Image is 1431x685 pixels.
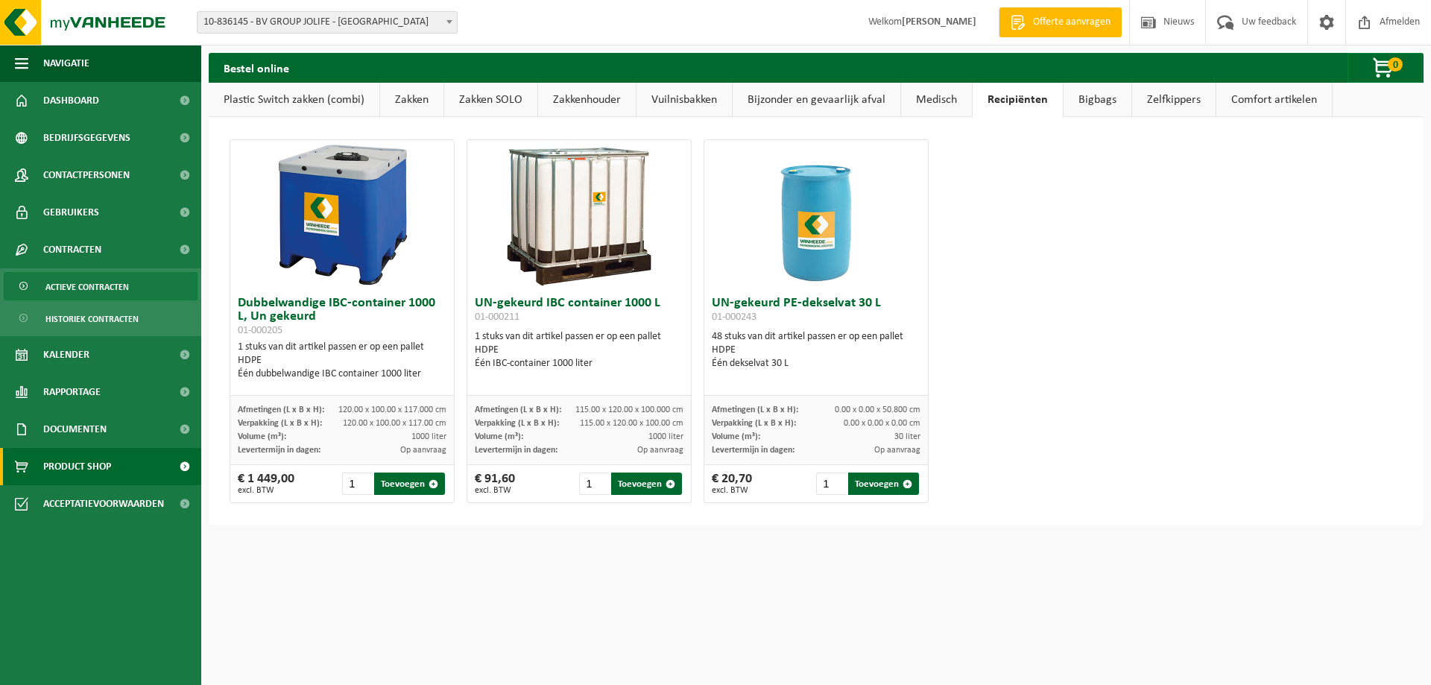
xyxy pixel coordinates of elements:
span: Volume (m³): [712,432,760,441]
a: Zakkenhouder [538,83,636,117]
strong: [PERSON_NAME] [902,16,976,28]
a: Zakken SOLO [444,83,537,117]
span: 0.00 x 0.00 x 50.800 cm [835,405,920,414]
span: Levertermijn in dagen: [238,446,320,455]
a: Zelfkippers [1132,83,1216,117]
span: 115.00 x 120.00 x 100.00 cm [580,419,683,428]
span: Historiek contracten [45,305,139,333]
span: 115.00 x 120.00 x 100.000 cm [575,405,683,414]
span: 30 liter [894,432,920,441]
button: 0 [1348,53,1422,83]
span: Verpakking (L x B x H): [238,419,322,428]
h3: UN-gekeurd IBC container 1000 L [475,297,683,326]
button: Toevoegen [611,473,682,495]
span: Afmetingen (L x B x H): [712,405,798,414]
span: Product Shop [43,448,111,485]
span: Kalender [43,336,89,373]
span: Verpakking (L x B x H): [475,419,559,428]
span: 1000 liter [411,432,446,441]
span: Levertermijn in dagen: [475,446,557,455]
span: Contracten [43,231,101,268]
h3: Dubbelwandige IBC-container 1000 L, Un gekeurd [238,297,446,337]
span: Bedrijfsgegevens [43,119,130,157]
span: 1000 liter [648,432,683,441]
button: Toevoegen [374,473,445,495]
span: 0 [1388,57,1403,72]
span: 0.00 x 0.00 x 0.00 cm [844,419,920,428]
div: Één dubbelwandige IBC container 1000 liter [238,367,446,381]
span: Actieve contracten [45,273,129,301]
span: Op aanvraag [637,446,683,455]
a: Bijzonder en gevaarlijk afval [733,83,900,117]
div: 1 stuks van dit artikel passen er op een pallet [238,341,446,381]
a: Plastic Switch zakken (combi) [209,83,379,117]
span: Volume (m³): [238,432,286,441]
span: Op aanvraag [400,446,446,455]
input: 1 [342,473,373,495]
a: Zakken [380,83,443,117]
span: Navigatie [43,45,89,82]
span: 01-000211 [475,312,519,323]
a: Historiek contracten [4,304,198,332]
input: 1 [816,473,847,495]
img: 01-000205 [268,140,417,289]
a: Vuilnisbakken [636,83,732,117]
div: 48 stuks van dit artikel passen er op een pallet [712,330,920,370]
span: Afmetingen (L x B x H): [238,405,324,414]
span: 120.00 x 100.00 x 117.000 cm [338,405,446,414]
div: € 20,70 [712,473,752,495]
span: Levertermijn in dagen: [712,446,795,455]
a: Offerte aanvragen [999,7,1122,37]
span: Dashboard [43,82,99,119]
span: Documenten [43,411,107,448]
h2: Bestel online [209,53,304,82]
div: HDPE [712,344,920,357]
span: Gebruikers [43,194,99,231]
a: Medisch [901,83,972,117]
div: € 91,60 [475,473,515,495]
span: Afmetingen (L x B x H): [475,405,561,414]
span: 01-000243 [712,312,756,323]
div: Één IBC-container 1000 liter [475,357,683,370]
span: 10-836145 - BV GROUP JOLIFE - ASSE [197,11,458,34]
span: excl. BTW [238,486,294,495]
div: Één dekselvat 30 L [712,357,920,370]
img: 01-000243 [742,140,891,289]
a: Recipiënten [973,83,1063,117]
span: 01-000205 [238,325,282,336]
span: 120.00 x 100.00 x 117.00 cm [343,419,446,428]
span: Offerte aanvragen [1029,15,1114,30]
span: Volume (m³): [475,432,523,441]
div: 1 stuks van dit artikel passen er op een pallet [475,330,683,370]
h3: UN-gekeurd PE-dekselvat 30 L [712,297,920,326]
a: Comfort artikelen [1216,83,1332,117]
span: Acceptatievoorwaarden [43,485,164,523]
input: 1 [579,473,610,495]
div: HDPE [238,354,446,367]
a: Actieve contracten [4,272,198,300]
span: Contactpersonen [43,157,130,194]
span: Op aanvraag [874,446,920,455]
div: HDPE [475,344,683,357]
a: Bigbags [1064,83,1131,117]
div: € 1 449,00 [238,473,294,495]
span: excl. BTW [475,486,515,495]
span: excl. BTW [712,486,752,495]
span: 10-836145 - BV GROUP JOLIFE - ASSE [198,12,457,33]
button: Toevoegen [848,473,919,495]
span: Rapportage [43,373,101,411]
img: 01-000211 [505,140,654,289]
span: Verpakking (L x B x H): [712,419,796,428]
